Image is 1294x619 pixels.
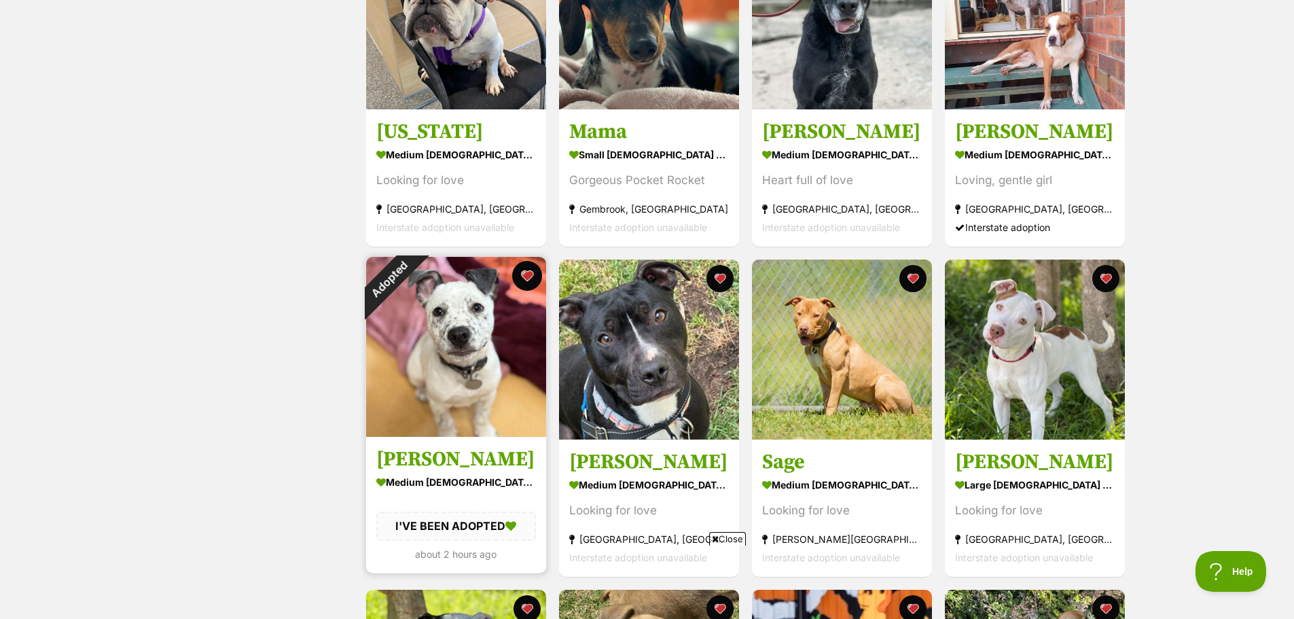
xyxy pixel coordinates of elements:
[366,436,546,573] a: [PERSON_NAME] medium [DEMOGRAPHIC_DATA] Dog I'VE BEEN ADOPTED about 2 hours ago favourite
[706,265,734,292] button: favourite
[569,530,729,548] div: [GEOGRAPHIC_DATA], [GEOGRAPHIC_DATA]
[400,551,895,612] iframe: Advertisement
[762,145,922,164] div: medium [DEMOGRAPHIC_DATA] Dog
[955,501,1115,520] div: Looking for love
[955,552,1093,563] span: Interstate adoption unavailable
[762,501,922,520] div: Looking for love
[559,260,739,440] img: Randall
[366,109,546,247] a: [US_STATE] medium [DEMOGRAPHIC_DATA] Dog Looking for love [GEOGRAPHIC_DATA], [GEOGRAPHIC_DATA] In...
[569,171,729,190] div: Gorgeous Pocket Rocket
[945,109,1125,247] a: [PERSON_NAME] medium [DEMOGRAPHIC_DATA] Dog Loving, gentle girl [GEOGRAPHIC_DATA], [GEOGRAPHIC_DA...
[752,109,932,247] a: [PERSON_NAME] medium [DEMOGRAPHIC_DATA] Dog Heart full of love [GEOGRAPHIC_DATA], [GEOGRAPHIC_DAT...
[376,545,536,563] div: about 2 hours ago
[512,261,542,291] button: favourite
[762,530,922,548] div: [PERSON_NAME][GEOGRAPHIC_DATA], [GEOGRAPHIC_DATA]
[709,532,746,546] span: Close
[376,222,514,233] span: Interstate adoption unavailable
[899,265,927,292] button: favourite
[1196,551,1267,592] iframe: Help Scout Beacon - Open
[376,145,536,164] div: medium [DEMOGRAPHIC_DATA] Dog
[559,109,739,247] a: Mama small [DEMOGRAPHIC_DATA] Dog Gorgeous Pocket Rocket Gembrook, [GEOGRAPHIC_DATA] Interstate a...
[762,171,922,190] div: Heart full of love
[366,257,546,437] img: Marshall
[955,475,1115,495] div: large [DEMOGRAPHIC_DATA] Dog
[569,475,729,495] div: medium [DEMOGRAPHIC_DATA] Dog
[762,552,900,563] span: Interstate adoption unavailable
[955,145,1115,164] div: medium [DEMOGRAPHIC_DATA] Dog
[376,171,536,190] div: Looking for love
[559,439,739,577] a: [PERSON_NAME] medium [DEMOGRAPHIC_DATA] Dog Looking for love [GEOGRAPHIC_DATA], [GEOGRAPHIC_DATA]...
[945,260,1125,440] img: Jarrett
[376,472,536,492] div: medium [DEMOGRAPHIC_DATA] Dog
[762,449,922,475] h3: Sage
[762,200,922,218] div: [GEOGRAPHIC_DATA], [GEOGRAPHIC_DATA]
[348,239,429,320] div: Adopted
[376,200,536,218] div: [GEOGRAPHIC_DATA], [GEOGRAPHIC_DATA]
[945,439,1125,577] a: [PERSON_NAME] large [DEMOGRAPHIC_DATA] Dog Looking for love [GEOGRAPHIC_DATA], [GEOGRAPHIC_DATA] ...
[955,449,1115,475] h3: [PERSON_NAME]
[569,449,729,475] h3: [PERSON_NAME]
[752,260,932,440] img: Sage
[752,439,932,577] a: Sage medium [DEMOGRAPHIC_DATA] Dog Looking for love [PERSON_NAME][GEOGRAPHIC_DATA], [GEOGRAPHIC_D...
[569,501,729,520] div: Looking for love
[762,119,922,145] h3: [PERSON_NAME]
[569,200,729,218] div: Gembrook, [GEOGRAPHIC_DATA]
[955,530,1115,548] div: [GEOGRAPHIC_DATA], [GEOGRAPHIC_DATA]
[762,222,900,233] span: Interstate adoption unavailable
[376,512,536,540] div: I'VE BEEN ADOPTED
[569,222,707,233] span: Interstate adoption unavailable
[376,119,536,145] h3: [US_STATE]
[569,119,729,145] h3: Mama
[1092,265,1119,292] button: favourite
[366,426,546,440] a: Adopted
[955,200,1115,218] div: [GEOGRAPHIC_DATA], [GEOGRAPHIC_DATA]
[569,145,729,164] div: small [DEMOGRAPHIC_DATA] Dog
[376,446,536,472] h3: [PERSON_NAME]
[955,119,1115,145] h3: [PERSON_NAME]
[955,171,1115,190] div: Loving, gentle girl
[762,475,922,495] div: medium [DEMOGRAPHIC_DATA] Dog
[955,218,1115,236] div: Interstate adoption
